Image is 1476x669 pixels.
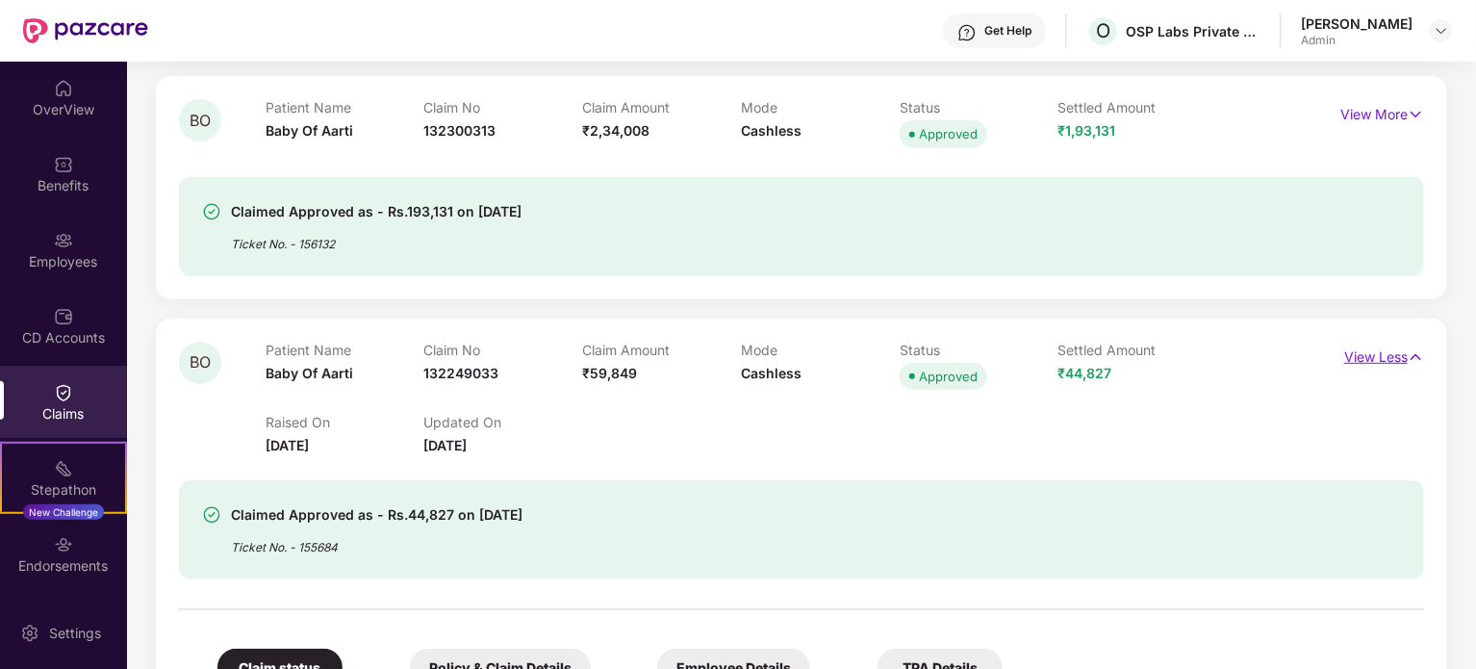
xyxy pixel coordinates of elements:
[190,113,211,129] span: BO
[741,365,802,381] span: Cashless
[582,342,741,358] p: Claim Amount
[54,79,73,98] img: svg+xml;base64,PHN2ZyBpZD0iSG9tZSIgeG1sbnM9Imh0dHA6Ly93d3cudzMub3JnLzIwMDAvc3ZnIiB3aWR0aD0iMjAiIG...
[424,122,496,139] span: 132300313
[919,367,978,386] div: Approved
[1434,23,1449,39] img: svg+xml;base64,PHN2ZyBpZD0iRHJvcGRvd24tMzJ4MzIiIHhtbG5zPSJodHRwOi8vd3d3LnczLm9yZy8yMDAwL3N2ZyIgd2...
[54,383,73,402] img: svg+xml;base64,PHN2ZyBpZD0iQ2xhaW0iIHhtbG5zPSJodHRwOi8vd3d3LnczLm9yZy8yMDAwL3N2ZyIgd2lkdGg9IjIwIi...
[23,18,148,43] img: New Pazcare Logo
[424,414,583,430] p: Updated On
[54,307,73,326] img: svg+xml;base64,PHN2ZyBpZD0iQ0RfQWNjb3VudHMiIGRhdGEtbmFtZT0iQ0QgQWNjb3VudHMiIHhtbG5zPSJodHRwOi8vd3...
[231,503,522,527] div: Claimed Approved as - Rs.44,827 on [DATE]
[1340,99,1424,125] p: View More
[424,437,468,453] span: [DATE]
[231,200,522,223] div: Claimed Approved as - Rs.193,131 on [DATE]
[20,624,39,643] img: svg+xml;base64,PHN2ZyBpZD0iU2V0dGluZy0yMHgyMCIgeG1sbnM9Imh0dHA6Ly93d3cudzMub3JnLzIwMDAvc3ZnIiB3aW...
[424,99,583,116] p: Claim No
[266,365,353,381] span: Baby Of Aarti
[957,23,977,42] img: svg+xml;base64,PHN2ZyBpZD0iSGVscC0zMngzMiIgeG1sbnM9Imh0dHA6Ly93d3cudzMub3JnLzIwMDAvc3ZnIiB3aWR0aD...
[54,155,73,174] img: svg+xml;base64,PHN2ZyBpZD0iQmVuZWZpdHMiIHhtbG5zPSJodHRwOi8vd3d3LnczLm9yZy8yMDAwL3N2ZyIgd2lkdGg9Ij...
[582,99,741,116] p: Claim Amount
[984,23,1031,39] div: Get Help
[424,365,499,381] span: 132249033
[266,342,424,358] p: Patient Name
[190,354,211,371] span: BO
[1058,122,1116,139] span: ₹1,93,131
[1301,14,1412,33] div: [PERSON_NAME]
[266,437,309,453] span: [DATE]
[1344,342,1424,368] p: View Less
[424,342,583,358] p: Claim No
[202,505,221,525] img: svg+xml;base64,PHN2ZyBpZD0iU3VjY2Vzcy0zMngzMiIgeG1sbnM9Imh0dHA6Ly93d3cudzMub3JnLzIwMDAvc3ZnIiB3aW...
[900,342,1058,358] p: Status
[919,124,978,143] div: Approved
[900,99,1058,116] p: Status
[266,414,424,430] p: Raised On
[1408,104,1424,125] img: svg+xml;base64,PHN2ZyB4bWxucz0iaHR0cDovL3d3dy53My5vcmcvMjAwMC9zdmciIHdpZHRoPSIxNyIgaGVpZ2h0PSIxNy...
[2,480,125,500] div: Stepathon
[1126,22,1260,40] div: OSP Labs Private Limited
[1058,99,1217,116] p: Settled Amount
[54,231,73,250] img: svg+xml;base64,PHN2ZyBpZD0iRW1wbG95ZWVzIiB4bWxucz0iaHR0cDovL3d3dy53My5vcmcvMjAwMC9zdmciIHdpZHRoPS...
[231,223,522,253] div: Ticket No. - 156132
[43,624,107,643] div: Settings
[231,527,522,556] div: Ticket No. - 155684
[741,122,802,139] span: Cashless
[54,535,73,554] img: svg+xml;base64,PHN2ZyBpZD0iRW5kb3JzZW1lbnRzIiB4bWxucz0iaHR0cDovL3d3dy53My5vcmcvMjAwMC9zdmciIHdpZH...
[1301,33,1412,48] div: Admin
[202,202,221,221] img: svg+xml;base64,PHN2ZyBpZD0iU3VjY2Vzcy0zMngzMiIgeG1sbnM9Imh0dHA6Ly93d3cudzMub3JnLzIwMDAvc3ZnIiB3aW...
[741,99,900,116] p: Mode
[266,122,353,139] span: Baby Of Aarti
[54,459,73,478] img: svg+xml;base64,PHN2ZyB4bWxucz0iaHR0cDovL3d3dy53My5vcmcvMjAwMC9zdmciIHdpZHRoPSIyMSIgaGVpZ2h0PSIyMC...
[1058,342,1217,358] p: Settled Amount
[741,342,900,358] p: Mode
[1058,365,1112,381] span: ₹44,827
[1096,19,1110,42] span: O
[266,99,424,116] p: Patient Name
[23,504,104,520] div: New Challenge
[582,365,637,381] span: ₹59,849
[1408,347,1424,368] img: svg+xml;base64,PHN2ZyB4bWxucz0iaHR0cDovL3d3dy53My5vcmcvMjAwMC9zdmciIHdpZHRoPSIxNyIgaGVpZ2h0PSIxNy...
[582,122,649,139] span: ₹2,34,008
